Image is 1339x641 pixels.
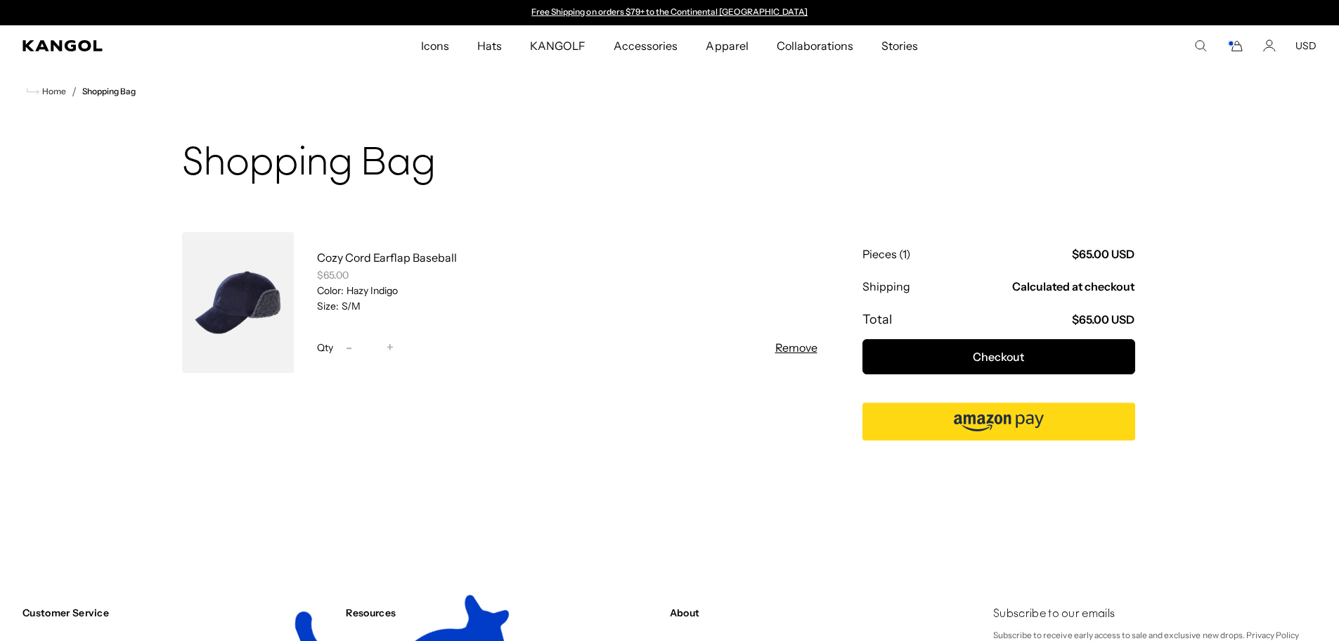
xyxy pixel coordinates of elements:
span: - [346,338,352,357]
button: Cart [1227,39,1243,52]
a: Kangol [22,40,278,51]
a: Hats [463,25,516,66]
div: $65.00 [317,269,817,281]
h4: Customer Service [22,607,335,619]
span: Collaborations [777,25,853,66]
span: Stories [881,25,918,66]
button: Checkout [862,339,1135,374]
a: Account [1263,39,1276,52]
a: Shopping Bag [82,87,136,96]
button: + [380,339,401,356]
div: Amazon Pay - Use your Amazon account [862,402,1135,440]
p: Pieces (1) [862,246,910,262]
dt: Color: [317,284,344,297]
dt: Size: [317,300,339,312]
a: Free Shipping on orders $79+ to the Continental [GEOGRAPHIC_DATA] [531,6,808,17]
h4: Resources [346,607,658,619]
span: Accessories [614,25,678,66]
p: Total [862,311,892,328]
h4: About [670,607,982,619]
a: Home [27,85,66,98]
a: Collaborations [763,25,867,66]
slideshow-component: Announcement bar [525,7,815,18]
span: + [387,338,394,357]
input: Quantity for Cozy Cord Earflap Baseball [360,339,380,356]
a: Cozy Cord Earflap Baseball [317,250,457,265]
a: KANGOLF [516,25,600,66]
a: Apparel [692,25,762,66]
button: USD [1295,39,1317,52]
p: $65.00 USD [1072,312,1134,327]
button: - [339,339,360,356]
dd: S/M [339,300,361,312]
p: Shipping [862,279,910,294]
h1: Shopping Bag [182,142,1158,187]
li: / [66,83,77,100]
a: Icons [407,25,463,66]
span: Icons [421,25,449,66]
span: KANGOLF [530,25,586,66]
summary: Search here [1194,39,1207,52]
span: Hats [477,25,502,66]
button: Remove Cozy Cord Earflap Baseball - Hazy Indigo / S/M [775,339,817,356]
h4: Subscribe to our emails [993,607,1317,622]
div: 1 of 2 [525,7,815,18]
a: Stories [867,25,932,66]
p: Calculated at checkout [1012,279,1135,294]
dd: Hazy Indigo [344,284,398,297]
span: Apparel [706,25,748,66]
span: Qty [317,341,333,354]
span: Home [39,87,66,96]
iframe: PayPal-paypal [862,440,1135,478]
div: Announcement [525,7,815,18]
p: $65.00 USD [1072,246,1134,262]
a: Accessories [600,25,692,66]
